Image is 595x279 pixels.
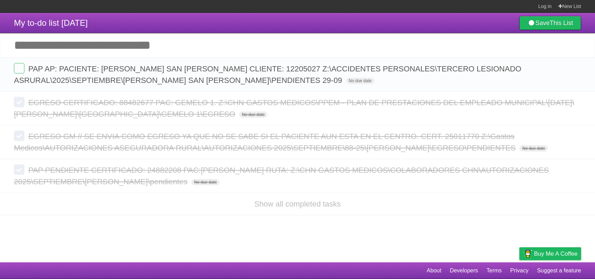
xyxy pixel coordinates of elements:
label: Done [14,97,24,107]
span: Buy me a coffee [534,248,578,260]
a: About [427,264,441,277]
span: My to-do list [DATE] [14,18,88,28]
label: Done [14,63,24,73]
b: This List [550,20,573,26]
span: EGRESO GM // SE ENVIA COMO EGRESO YA QUE NO SE SABE SI EL PACIENTE AUN ESTA EN EL CENTRO. CERT. 2... [14,132,517,152]
span: No due date [239,111,267,118]
span: PAP AP: PACIENTE: [PERSON_NAME] SAN [PERSON_NAME] CLIENTE: 12205027 Z:\ACCIDENTES PERSONALES\TERC... [14,64,521,85]
a: SaveThis List [519,16,581,30]
a: Terms [487,264,502,277]
a: Buy me a coffee [519,247,581,260]
label: Done [14,164,24,175]
span: No due date [191,179,220,185]
span: No due date [346,78,374,84]
label: Done [14,131,24,141]
a: Privacy [510,264,528,277]
span: No due date [519,145,548,152]
span: EGRESO CERTIFICADO: 88482677 PAC: GEMELO 1. Z:\CHN GASTOS MEDICOS\PPEM - PLAN DE PRESTACIONES DEL... [14,98,574,118]
span: PAP PENDIENTE CERTIFICADO: 24882208 PAC:[PERSON_NAME] RUTA: Z:\CHN GASTOS MEDICOS\COLABORADORES C... [14,166,549,186]
a: Developers [450,264,478,277]
a: Suggest a feature [537,264,581,277]
a: Show all completed tasks [254,200,341,208]
img: Buy me a coffee [523,248,532,259]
